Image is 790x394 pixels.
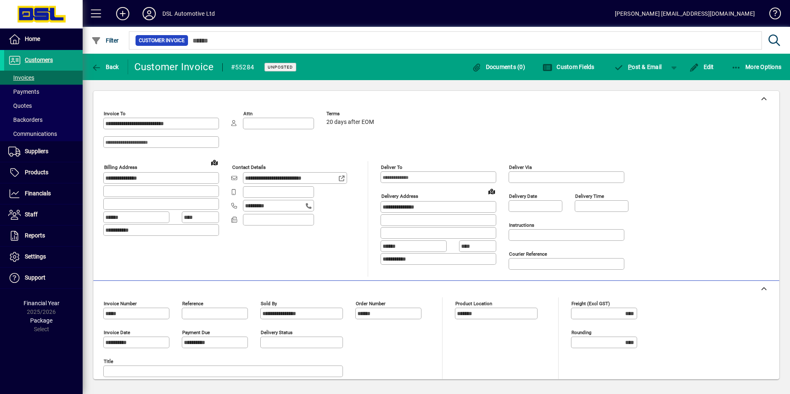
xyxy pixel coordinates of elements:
span: Suppliers [25,148,48,154]
a: Support [4,268,83,288]
mat-label: Order number [356,301,385,306]
button: Filter [89,33,121,48]
span: Products [25,169,48,176]
span: Home [25,36,40,42]
button: Add [109,6,136,21]
span: Customer Invoice [139,36,185,45]
span: Back [91,64,119,70]
mat-label: Product location [455,301,492,306]
div: DSL Automotive Ltd [162,7,215,20]
mat-label: Courier Reference [509,251,547,257]
span: Customers [25,57,53,63]
button: Back [89,59,121,74]
span: Terms [326,111,376,116]
button: Edit [687,59,716,74]
mat-label: Invoice number [104,301,137,306]
a: View on map [208,156,221,169]
span: Support [25,274,45,281]
a: Home [4,29,83,50]
app-page-header-button: Back [83,59,128,74]
a: Suppliers [4,141,83,162]
a: Products [4,162,83,183]
div: Customer Invoice [134,60,214,74]
a: Quotes [4,99,83,113]
mat-label: Deliver via [509,164,532,170]
span: Settings [25,253,46,260]
a: Settings [4,247,83,267]
mat-label: Instructions [509,222,534,228]
span: Invoices [8,74,34,81]
button: More Options [729,59,784,74]
mat-label: Invoice date [104,330,130,335]
span: Financial Year [24,300,59,306]
mat-label: Payment due [182,330,210,335]
span: Edit [689,64,714,70]
div: [PERSON_NAME] [EMAIL_ADDRESS][DOMAIN_NAME] [615,7,755,20]
span: Reports [25,232,45,239]
a: Payments [4,85,83,99]
span: Financials [25,190,51,197]
mat-label: Deliver To [381,164,402,170]
span: Documents (0) [471,64,525,70]
span: Backorders [8,116,43,123]
a: Reports [4,225,83,246]
mat-label: Sold by [261,301,277,306]
span: Communications [8,131,57,137]
span: P [628,64,632,70]
a: Invoices [4,71,83,85]
button: Profile [136,6,162,21]
mat-label: Delivery status [261,330,293,335]
span: Payments [8,88,39,95]
span: More Options [731,64,782,70]
mat-label: Freight (excl GST) [571,301,610,306]
span: Staff [25,211,38,218]
span: Unposted [268,64,293,70]
span: ost & Email [614,64,662,70]
button: Post & Email [610,59,666,74]
div: #55284 [231,61,255,74]
a: Staff [4,204,83,225]
span: Filter [91,37,119,44]
span: Custom Fields [543,64,595,70]
span: Quotes [8,102,32,109]
a: Backorders [4,113,83,127]
a: Communications [4,127,83,141]
button: Documents (0) [469,59,527,74]
mat-label: Attn [243,111,252,116]
span: 20 days after EOM [326,119,374,126]
a: Financials [4,183,83,204]
mat-label: Rounding [571,330,591,335]
a: View on map [485,185,498,198]
a: Knowledge Base [763,2,780,28]
span: Package [30,317,52,324]
mat-label: Delivery date [509,193,537,199]
mat-label: Invoice To [104,111,126,116]
button: Custom Fields [540,59,597,74]
mat-label: Delivery time [575,193,604,199]
mat-label: Title [104,358,113,364]
mat-label: Reference [182,301,203,306]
